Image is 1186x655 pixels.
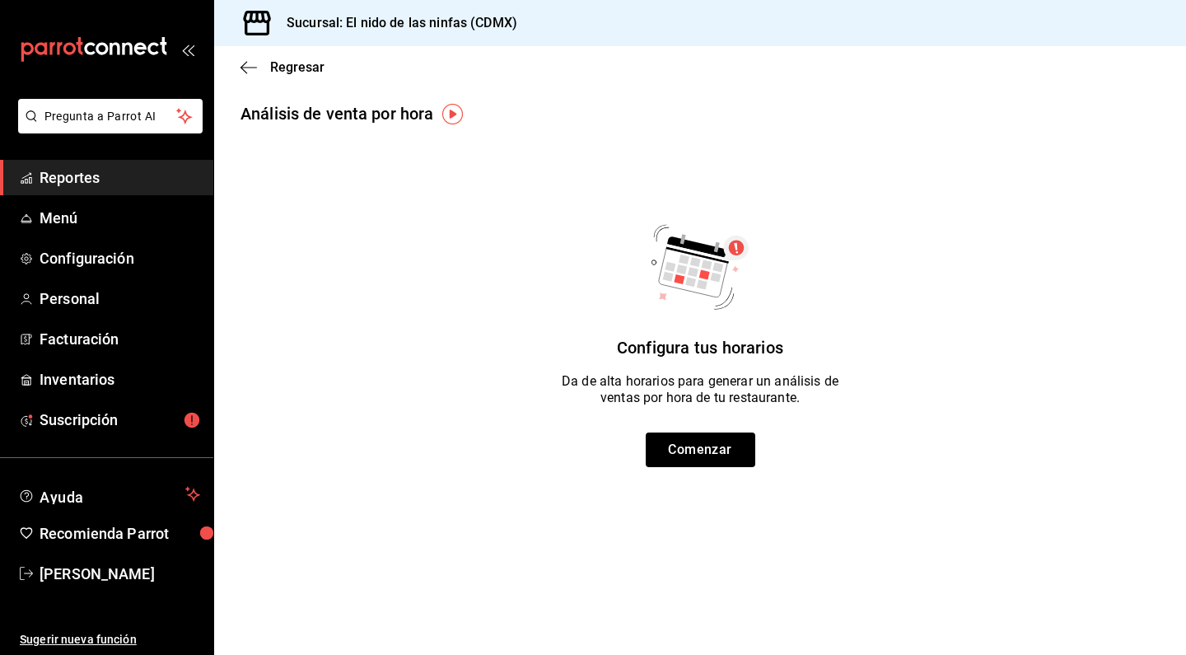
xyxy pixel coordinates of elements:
p: Da de alta horarios para generar un análisis de ventas por hora de tu restaurante. [562,373,838,406]
span: Pregunta a Parrot AI [44,108,177,125]
span: Reportes [40,166,200,189]
span: [PERSON_NAME] [40,563,200,585]
button: open_drawer_menu [181,43,194,56]
div: Análisis de venta por hora [240,101,433,126]
span: Suscripción [40,409,200,431]
h3: Sucursal: El nido de las ninfas (CDMX) [273,13,517,33]
span: Facturación [40,328,200,350]
button: Pregunta a Parrot AI [18,99,203,133]
button: Comenzar [646,433,755,467]
button: Regresar [240,59,325,75]
span: Sugerir nueva función [20,631,200,648]
span: Inventarios [40,368,200,391]
span: Recomienda Parrot [40,522,200,545]
span: Configuración [40,247,200,269]
p: Configura tus horarios [617,335,783,360]
span: Regresar [270,59,325,75]
span: Menú [40,207,200,229]
span: Personal [40,288,200,310]
img: Tooltip marker [442,104,463,124]
span: Ayuda [40,484,179,504]
a: Pregunta a Parrot AI [12,119,203,137]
